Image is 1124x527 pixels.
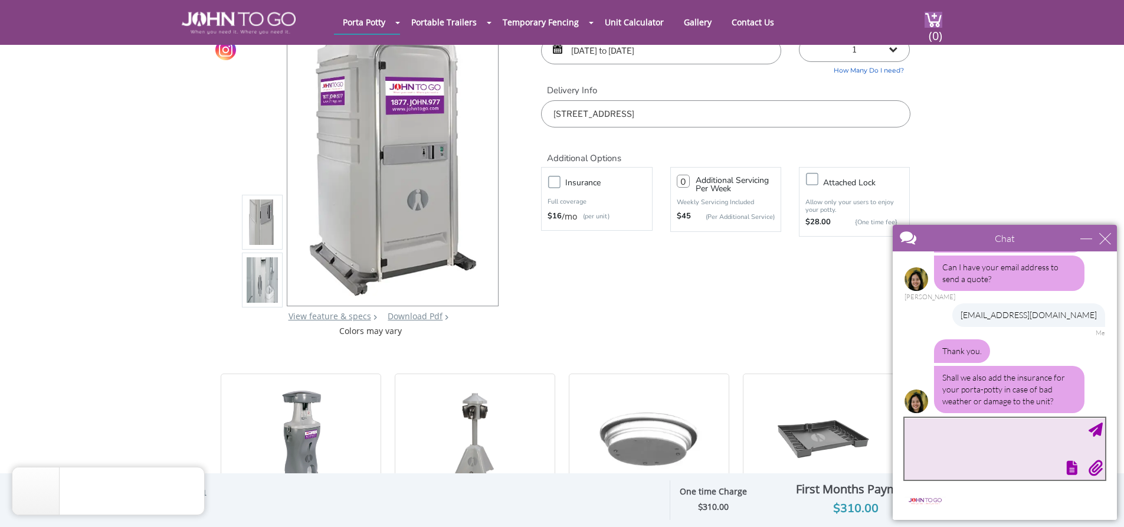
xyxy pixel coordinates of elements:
[675,11,720,34] a: Gallery
[270,389,332,483] img: 25
[541,139,910,165] h2: Additional Options
[581,389,716,483] img: 25
[541,84,910,97] label: Delivery Info
[925,12,942,28] img: cart a
[247,141,278,419] img: Product
[565,175,657,190] h3: Insurance
[776,389,870,483] img: 25
[677,198,775,207] p: Weekly Servicing Included
[402,11,486,34] a: Portable Trailers
[541,100,910,127] input: Delivery Address
[696,176,775,193] h3: Additional Servicing Per Week
[928,18,942,44] span: (0)
[756,499,956,518] div: $310.00
[799,62,910,76] a: How Many Do I need?
[388,310,443,322] a: Download Pdf
[448,389,502,483] img: 25
[445,315,448,320] img: chevron.png
[677,211,691,222] strong: $45
[723,11,783,34] a: Contact Us
[805,217,831,228] strong: $28.00
[680,486,747,497] strong: One time Charge
[303,24,483,302] img: Product
[242,325,500,337] div: Colors may vary
[886,218,1124,527] iframe: Live Chat Box
[756,479,956,499] div: First Months Payment
[182,12,296,34] img: JOHN to go
[334,11,394,34] a: Porta Potty
[494,11,588,34] a: Temporary Fencing
[548,196,645,208] p: Full coverage
[215,40,236,60] a: Instagram
[823,175,915,190] h3: Attached lock
[837,217,897,228] p: {One time fee}
[677,175,690,188] input: 0
[703,501,729,512] span: 310.00
[548,211,562,222] strong: $16
[596,11,673,34] a: Unit Calculator
[541,37,781,64] input: Start date | End date
[548,211,645,222] div: /mo
[698,502,729,513] strong: $
[247,83,278,361] img: Product
[577,211,609,222] p: (per unit)
[373,315,377,320] img: right arrow icon
[289,310,371,322] a: View feature & specs
[691,212,775,221] p: (Per Additional Service)
[805,198,903,214] p: Allow only your users to enjoy your potty.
